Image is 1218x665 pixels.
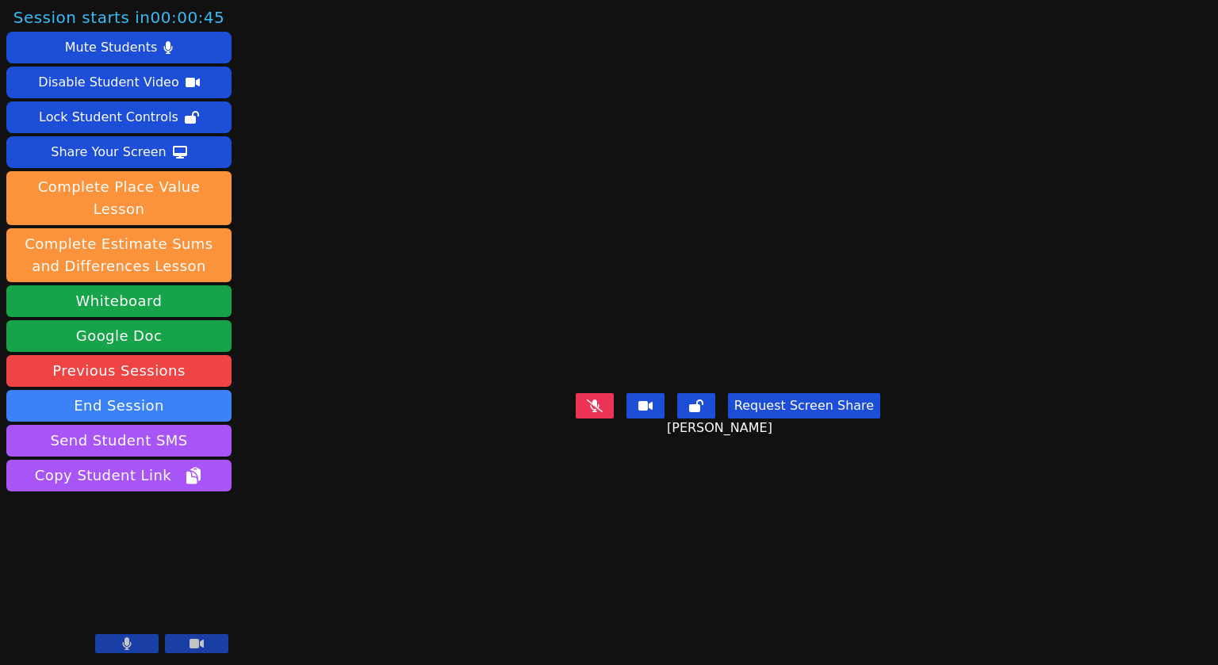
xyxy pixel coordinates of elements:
a: Google Doc [6,320,232,352]
span: Copy Student Link [35,464,203,487]
button: Complete Estimate Sums and Differences Lesson [6,228,232,282]
button: Lock Student Controls [6,101,232,133]
time: 00:00:45 [150,8,224,27]
button: Mute Students [6,32,232,63]
span: [PERSON_NAME] [667,418,776,438]
div: Share Your Screen [51,139,167,165]
button: Disable Student Video [6,67,232,98]
span: Session starts in [13,6,225,29]
button: Copy Student Link [6,460,232,491]
button: Whiteboard [6,285,232,317]
button: Complete Place Value Lesson [6,171,232,225]
div: Disable Student Video [38,70,178,95]
div: Lock Student Controls [39,105,178,130]
button: Send Student SMS [6,425,232,457]
button: End Session [6,390,232,422]
button: Share Your Screen [6,136,232,168]
a: Previous Sessions [6,355,232,387]
div: Mute Students [65,35,157,60]
button: Request Screen Share [728,393,880,418]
